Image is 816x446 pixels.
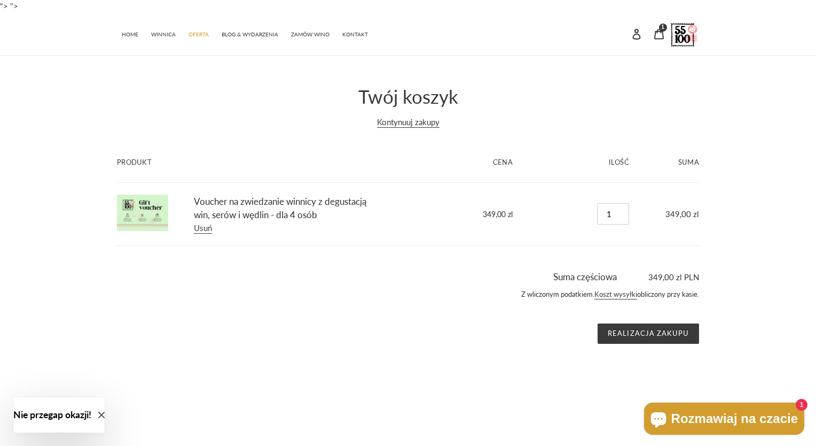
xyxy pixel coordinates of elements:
a: Kontynuuj zakupy [377,117,440,128]
a: HOME [116,26,144,41]
span: WINNICA [151,31,176,38]
a: OFERTA [183,26,214,41]
a: Voucher na zwiedzanie winnicy z degustacją win, serów i wędlin - dla 4 osób [194,196,366,221]
th: Produkt [117,142,379,182]
a: Koszt wysyłki [594,290,637,299]
th: Ilość [524,142,641,182]
span: KONTAKT [342,31,368,38]
th: Cena [379,142,525,182]
span: 349,00 zl [665,209,699,219]
div: Z wliczonym podatkiem. obliczony przy kasie. [117,284,699,311]
a: BLOG & WYDARZENIA [216,26,284,41]
span: 1 [661,25,664,30]
a: Usuń Voucher na zwiedzanie winnicy z degustacją win, serów i wędlin - dla 4 osób [194,223,212,234]
span: BLOG & WYDARZENIA [222,31,278,38]
a: ZAMÓW WINO [286,26,335,41]
span: Suma częściowa [553,271,617,282]
h1: Twój koszyk [117,85,699,107]
dd: 349,00 zl [391,209,513,220]
span: 349,00 zl PLN [619,271,699,283]
input: Realizacja zakupu [598,324,699,344]
span: HOME [122,31,138,38]
a: KONTAKT [337,26,373,41]
span: ZAMÓW WINO [291,31,329,38]
inbox-online-store-chat: Czat w sklepie online Shopify [641,403,807,437]
th: Suma [641,142,699,182]
a: 1 [648,22,670,45]
a: WINNICA [146,26,181,41]
span: OFERTA [189,31,209,38]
